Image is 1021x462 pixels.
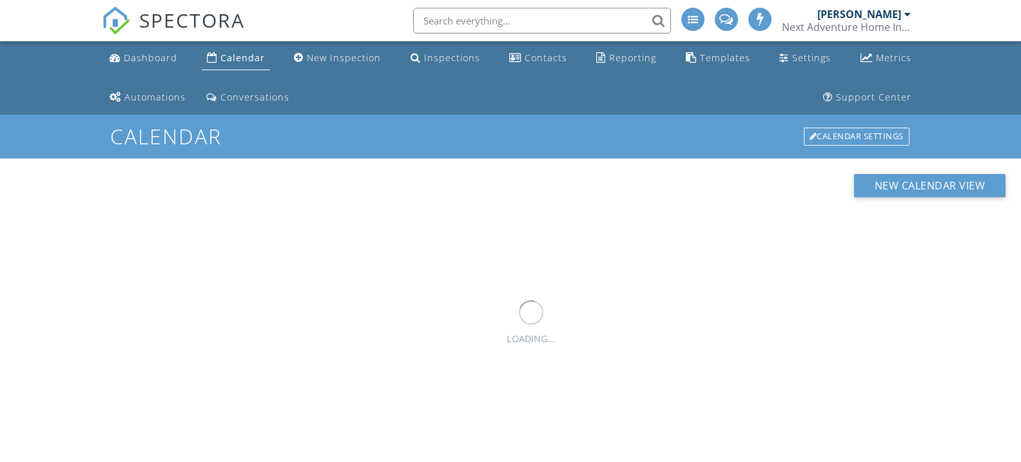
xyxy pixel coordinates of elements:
div: Settings [792,52,831,64]
div: Automations [124,91,186,103]
a: SPECTORA [102,17,245,44]
a: Dashboard [104,46,182,70]
div: Contacts [525,52,567,64]
input: Search everything... [413,8,671,34]
div: Calendar Settings [804,128,909,146]
a: Reporting [591,46,661,70]
h1: Calendar [110,125,911,148]
span: SPECTORA [139,6,245,34]
div: [PERSON_NAME] [817,8,901,21]
div: Metrics [876,52,911,64]
a: Metrics [855,46,917,70]
a: Support Center [818,86,917,110]
div: LOADING... [507,332,555,346]
div: Templates [700,52,750,64]
div: Support Center [836,91,911,103]
div: New Inspection [307,52,381,64]
a: Conversations [201,86,295,110]
div: Calendar [220,52,265,64]
a: Calendar Settings [802,126,911,147]
div: Dashboard [124,52,177,64]
a: Contacts [504,46,572,70]
div: Inspections [424,52,480,64]
img: The Best Home Inspection Software - Spectora [102,6,130,35]
a: Inspections [405,46,485,70]
a: Templates [681,46,755,70]
a: Automations (Basic) [104,86,191,110]
a: Calendar [202,46,270,70]
div: Next Adventure Home Inspections [782,21,911,34]
a: Settings [774,46,836,70]
div: Conversations [220,91,289,103]
a: New Inspection [289,46,386,70]
button: New Calendar View [854,174,1006,197]
div: Reporting [609,52,656,64]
